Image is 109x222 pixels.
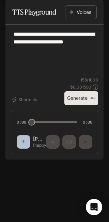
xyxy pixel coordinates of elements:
[70,84,91,90] p: $ 0.001580
[11,94,40,105] button: Shortcuts
[12,5,56,19] h1: TTS Playground
[90,96,95,100] p: ⌘⏎
[64,91,98,105] button: Generate⌘⏎
[65,5,97,19] button: Voices
[80,77,98,83] p: 158 / 1000
[5,3,17,16] button: open drawer
[86,199,102,215] div: Open Intercom Messenger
